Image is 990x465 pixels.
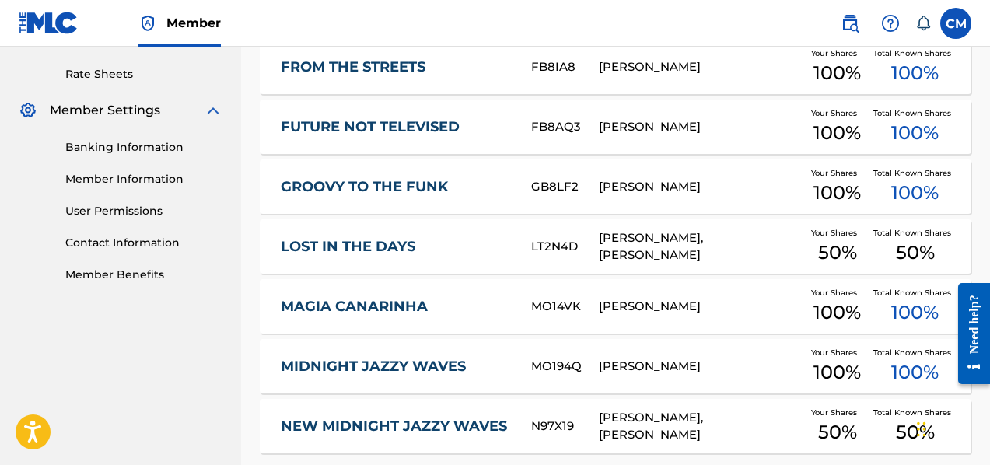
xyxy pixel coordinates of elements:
[811,107,863,119] span: Your Shares
[531,238,599,256] div: LT2N4D
[940,8,971,39] div: User Menu
[912,390,990,465] iframe: Chat Widget
[891,59,939,87] span: 100 %
[811,407,863,418] span: Your Shares
[891,299,939,327] span: 100 %
[531,58,599,76] div: FB8IA8
[915,16,931,31] div: Notifications
[873,107,957,119] span: Total Known Shares
[599,58,802,76] div: [PERSON_NAME]
[813,179,861,207] span: 100 %
[281,118,510,136] a: FUTURE NOT TELEVISED
[281,418,510,435] a: NEW MIDNIGHT JAZZY WAVES
[19,101,37,120] img: Member Settings
[531,358,599,376] div: MO194Q
[281,178,510,196] a: GROOVY TO THE FUNK
[811,287,863,299] span: Your Shares
[599,358,802,376] div: [PERSON_NAME]
[65,171,222,187] a: Member Information
[896,418,935,446] span: 50 %
[599,178,802,196] div: [PERSON_NAME]
[891,119,939,147] span: 100 %
[813,59,861,87] span: 100 %
[204,101,222,120] img: expand
[813,299,861,327] span: 100 %
[873,47,957,59] span: Total Known Shares
[138,14,157,33] img: Top Rightsholder
[891,358,939,386] span: 100 %
[281,358,510,376] a: MIDNIGHT JAZZY WAVES
[65,203,222,219] a: User Permissions
[841,14,859,33] img: search
[531,118,599,136] div: FB8AQ3
[65,235,222,251] a: Contact Information
[917,406,926,453] div: Arrastar
[813,119,861,147] span: 100 %
[873,227,957,239] span: Total Known Shares
[50,101,160,120] span: Member Settings
[873,347,957,358] span: Total Known Shares
[811,167,863,179] span: Your Shares
[599,229,802,264] div: [PERSON_NAME], [PERSON_NAME]
[281,58,510,76] a: FROM THE STREETS
[881,14,900,33] img: help
[599,118,802,136] div: [PERSON_NAME]
[891,179,939,207] span: 100 %
[65,267,222,283] a: Member Benefits
[811,227,863,239] span: Your Shares
[599,409,802,444] div: [PERSON_NAME], [PERSON_NAME]
[912,390,990,465] div: Widget de chat
[811,347,863,358] span: Your Shares
[19,12,79,34] img: MLC Logo
[873,167,957,179] span: Total Known Shares
[873,287,957,299] span: Total Known Shares
[834,8,866,39] a: Public Search
[166,14,221,32] span: Member
[599,298,802,316] div: [PERSON_NAME]
[281,298,510,316] a: MAGIA CANARINHA
[873,407,957,418] span: Total Known Shares
[281,238,510,256] a: LOST IN THE DAYS
[811,47,863,59] span: Your Shares
[65,139,222,156] a: Banking Information
[875,8,906,39] div: Help
[65,66,222,82] a: Rate Sheets
[818,239,857,267] span: 50 %
[946,271,990,397] iframe: Resource Center
[531,418,599,435] div: N97X19
[818,418,857,446] span: 50 %
[531,178,599,196] div: GB8LF2
[896,239,935,267] span: 50 %
[531,298,599,316] div: MO14VK
[813,358,861,386] span: 100 %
